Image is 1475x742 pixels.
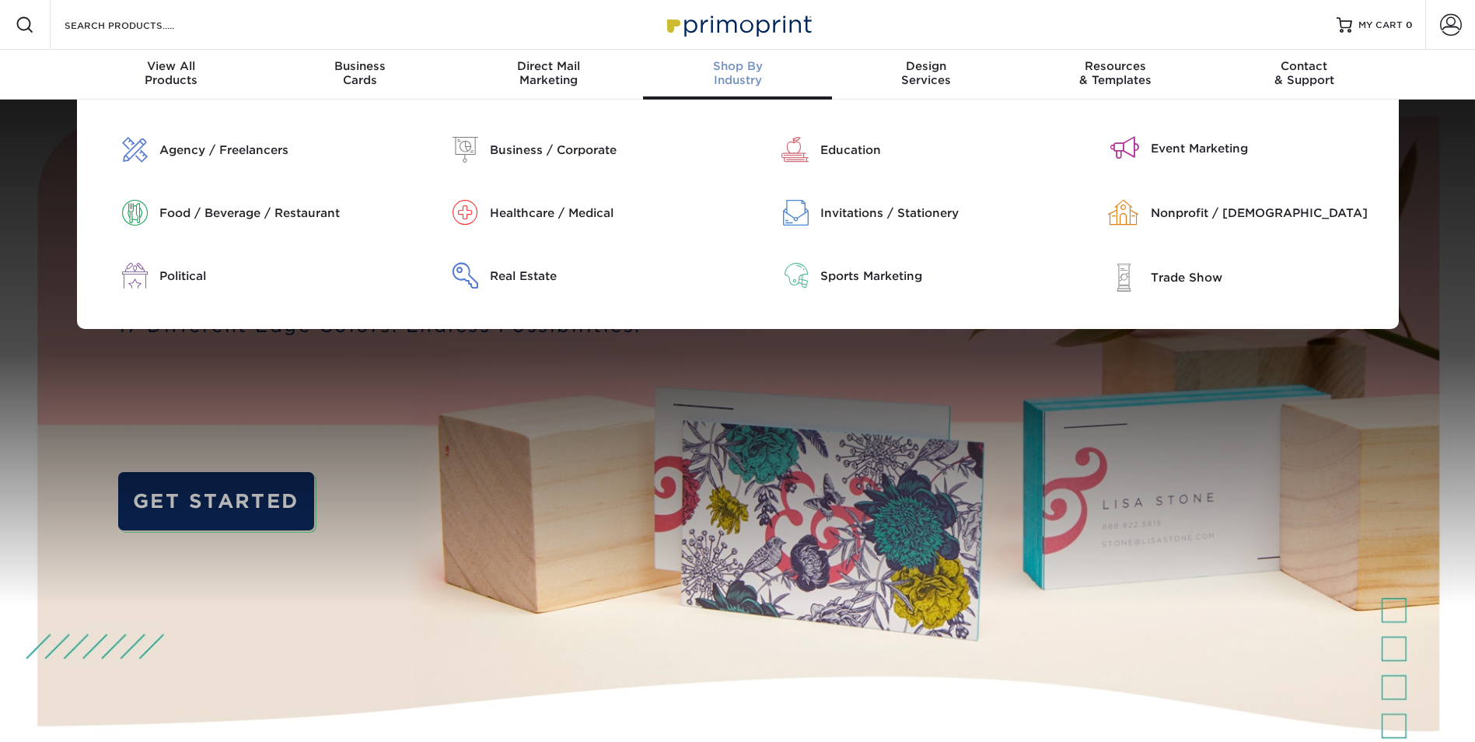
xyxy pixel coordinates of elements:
div: & Templates [1021,59,1210,87]
div: Services [832,59,1021,87]
a: Education [750,137,1057,163]
a: Invitations / Stationery [750,200,1057,226]
a: Sports Marketing [750,263,1057,289]
div: Trade Show [1151,269,1387,286]
input: SEARCH PRODUCTS..... [63,16,215,34]
a: Political [89,263,396,289]
span: Contact [1210,59,1399,73]
a: Resources& Templates [1021,50,1210,100]
a: Agency / Freelancers [89,137,396,163]
a: Contact& Support [1210,50,1399,100]
div: Nonprofit / [DEMOGRAPHIC_DATA] [1151,205,1387,222]
a: View AllProducts [77,50,266,100]
div: Event Marketing [1151,140,1387,157]
a: Business / Corporate [419,137,726,163]
div: Real Estate [490,268,726,285]
div: Education [820,142,1057,159]
span: Shop By [643,59,832,73]
div: Products [77,59,266,87]
div: Healthcare / Medical [490,205,726,222]
a: Real Estate [419,263,726,289]
a: Healthcare / Medical [419,200,726,226]
a: DesignServices [832,50,1021,100]
div: & Support [1210,59,1399,87]
div: Sports Marketing [820,268,1057,285]
div: Political [159,268,396,285]
div: Marketing [454,59,643,87]
span: 0 [1406,19,1413,30]
span: MY CART [1358,19,1403,32]
div: Food / Beverage / Restaurant [159,205,396,222]
span: Business [265,59,454,73]
span: Direct Mail [454,59,643,73]
div: Agency / Freelancers [159,142,396,159]
span: Resources [1021,59,1210,73]
a: Direct MailMarketing [454,50,643,100]
img: Primoprint [660,8,816,41]
a: Nonprofit / [DEMOGRAPHIC_DATA] [1080,200,1387,226]
div: Invitations / Stationery [820,205,1057,222]
a: Food / Beverage / Restaurant [89,200,396,226]
a: Shop ByIndustry [643,50,832,100]
a: Event Marketing [1080,137,1387,159]
a: BusinessCards [265,50,454,100]
span: View All [77,59,266,73]
div: Business / Corporate [490,142,726,159]
span: Design [832,59,1021,73]
a: Trade Show [1080,263,1387,292]
div: Cards [265,59,454,87]
div: Industry [643,59,832,87]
